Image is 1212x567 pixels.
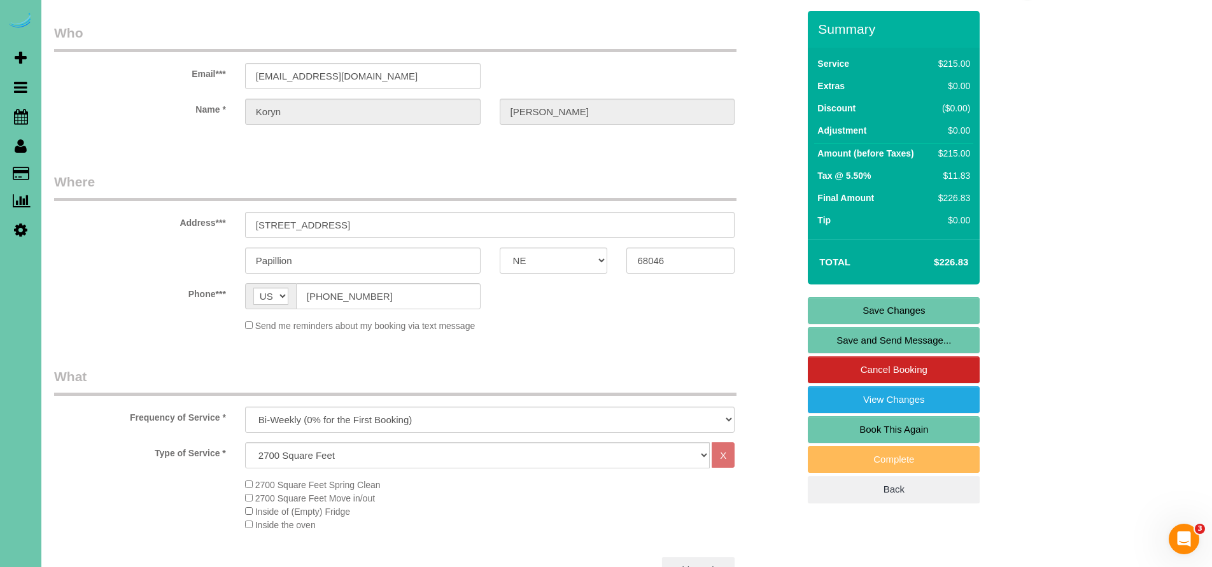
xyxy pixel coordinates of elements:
iframe: Intercom live chat [1169,524,1199,554]
h3: Summary [818,22,973,36]
a: Cancel Booking [808,356,980,383]
div: ($0.00) [933,102,970,115]
label: Tax @ 5.50% [817,169,871,182]
a: Save and Send Message... [808,327,980,354]
div: $11.83 [933,169,970,182]
div: $226.83 [933,192,970,204]
a: Save Changes [808,297,980,324]
span: Inside the oven [255,520,316,530]
label: Frequency of Service * [45,407,236,424]
legend: What [54,367,736,396]
a: View Changes [808,386,980,413]
span: 2700 Square Feet Spring Clean [255,480,381,490]
img: Automaid Logo [8,13,33,31]
label: Name * [45,99,236,116]
label: Tip [817,214,831,227]
h4: $226.83 [896,257,968,268]
label: Type of Service * [45,442,236,459]
div: $0.00 [933,214,970,227]
legend: Who [54,24,736,52]
label: Extras [817,80,845,92]
label: Adjustment [817,124,866,137]
div: $0.00 [933,124,970,137]
span: 3 [1195,524,1205,534]
label: Discount [817,102,856,115]
strong: Total [819,256,850,267]
div: $215.00 [933,147,970,160]
span: Send me reminders about my booking via text message [255,321,476,331]
label: Amount (before Taxes) [817,147,913,160]
legend: Where [54,172,736,201]
div: $0.00 [933,80,970,92]
div: $215.00 [933,57,970,70]
a: Back [808,476,980,503]
label: Service [817,57,849,70]
a: Book This Again [808,416,980,443]
span: 2700 Square Feet Move in/out [255,493,375,503]
span: Inside of (Empty) Fridge [255,507,350,517]
label: Final Amount [817,192,874,204]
